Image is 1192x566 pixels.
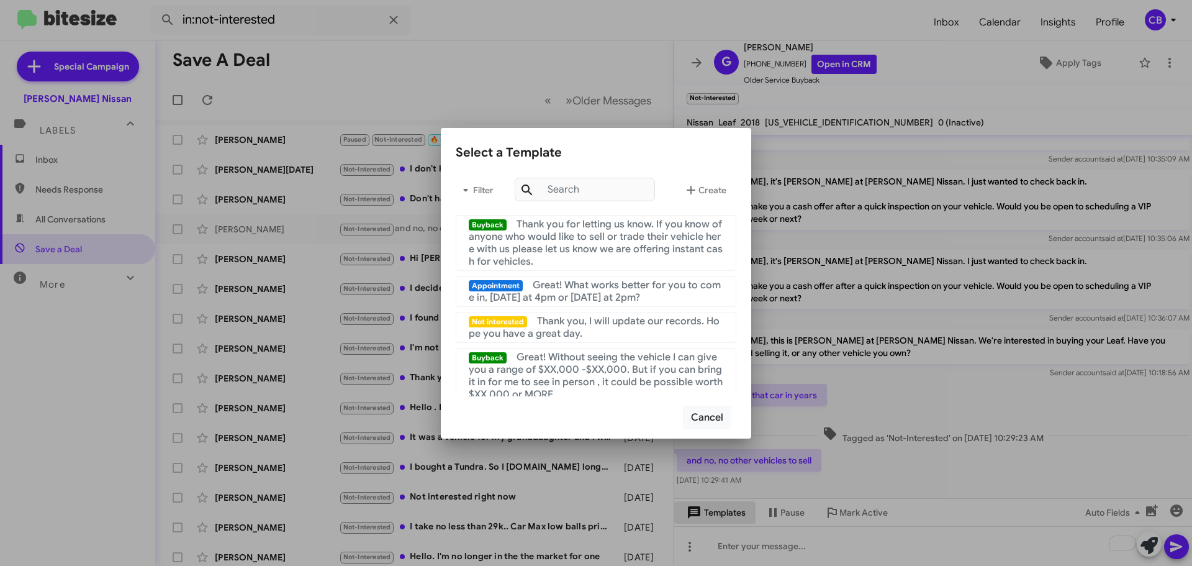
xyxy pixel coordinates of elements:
span: Great! What works better for you to come in, [DATE] at 4pm or [DATE] at 2pm? [469,279,721,304]
button: Create [674,175,736,205]
span: Appointment [469,280,523,291]
span: Great! Without seeing the vehicle I can give you a range of $XX,000 -$XX,000. But if you can brin... [469,351,723,401]
button: Cancel [683,406,731,429]
span: Filter [456,179,495,201]
div: Select a Template [456,143,736,163]
span: Thank you, I will update our records. Hope you have a great day. [469,315,720,340]
input: Search [515,178,655,201]
span: Thank you for letting us know. If you know of anyone who would like to sell or trade their vehicl... [469,218,723,268]
span: Create [684,179,726,201]
span: Buyback [469,352,507,363]
button: Filter [456,175,495,205]
span: Buyback [469,219,507,231]
span: Not interested [469,316,527,327]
